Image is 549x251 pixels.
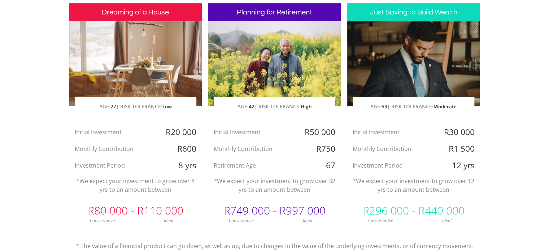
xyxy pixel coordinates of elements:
div: R749 000 - R997 000 [208,200,341,221]
div: Ideal [414,217,480,224]
h3: Planning for Retirement [208,3,341,21]
div: Investment Period [69,160,158,171]
div: Monthly Contribution [208,143,297,154]
div: R600 [157,143,201,154]
div: Ideal [135,217,202,224]
div: R750 [297,143,341,154]
div: R20 000 [157,127,201,138]
span: Moderate [433,103,457,110]
p: AGE: | RISK TOLERANCE: [353,98,474,116]
div: 8 yrs [157,160,201,171]
div: Conservative [208,217,275,224]
p: *We expect your investment to grow over 12 yrs to an amount between [353,177,474,194]
div: Retirement Age [208,160,297,171]
div: R80 000 - R110 000 [69,200,202,221]
div: R296 000 - R440 000 [347,200,480,221]
div: Investment Period [347,160,436,171]
div: Conservative [69,217,136,224]
p: *We expect your investment to grow over 32 yrs to an amount between [214,177,335,194]
span: 27 [110,103,116,110]
div: Monthly Contribution [347,143,436,154]
div: Conservative [347,217,414,224]
div: Monthly Contribution [69,143,158,154]
div: R30 000 [436,127,480,138]
div: Initial Investment [69,127,158,138]
span: Low [162,103,172,110]
span: 53 [382,103,387,110]
div: Initial Investment [208,127,297,138]
div: 67 [297,160,341,171]
div: 12 yrs [436,160,480,171]
h3: Just Saving to Build Wealth [347,3,480,21]
p: AGE: | RISK TOLERANCE: [214,98,335,116]
span: 42 [248,103,254,110]
p: *We expect your investment to grow over 8 yrs to an amount between [75,177,196,194]
p: AGE: | RISK TOLERANCE: [75,98,196,116]
div: R1 500 [436,143,480,154]
span: High [300,103,311,110]
h3: Dreaming of a House [69,3,202,21]
div: R50 000 [297,127,341,138]
div: Initial Investment [347,127,436,138]
div: Ideal [274,217,341,224]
